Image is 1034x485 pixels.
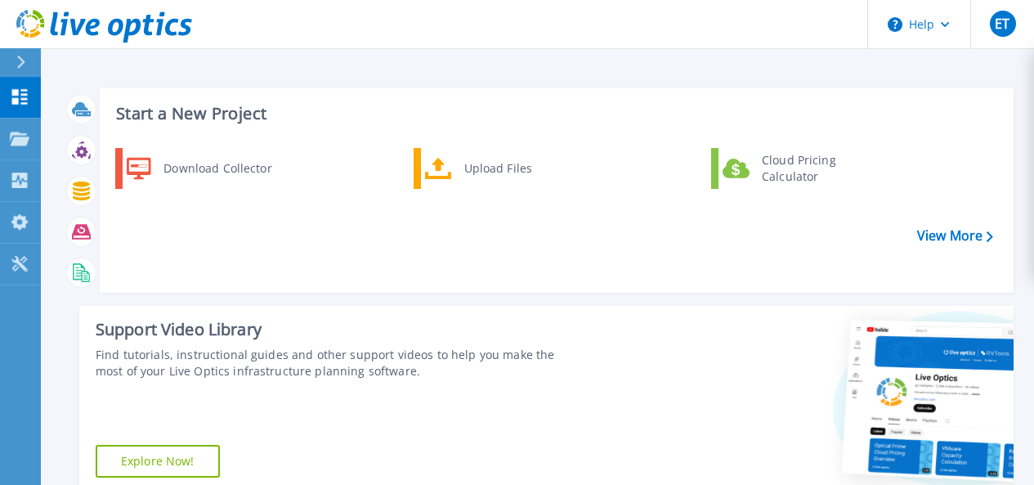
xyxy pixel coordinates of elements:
a: Explore Now! [96,445,220,478]
div: Upload Files [456,152,577,185]
a: View More [917,228,993,244]
div: Download Collector [155,152,279,185]
a: Download Collector [115,148,283,189]
div: Find tutorials, instructional guides and other support videos to help you make the most of your L... [96,347,581,379]
a: Upload Files [414,148,581,189]
h3: Start a New Project [116,105,992,123]
a: Cloud Pricing Calculator [711,148,879,189]
div: Cloud Pricing Calculator [754,152,875,185]
div: Support Video Library [96,319,581,340]
span: ET [995,17,1009,30]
